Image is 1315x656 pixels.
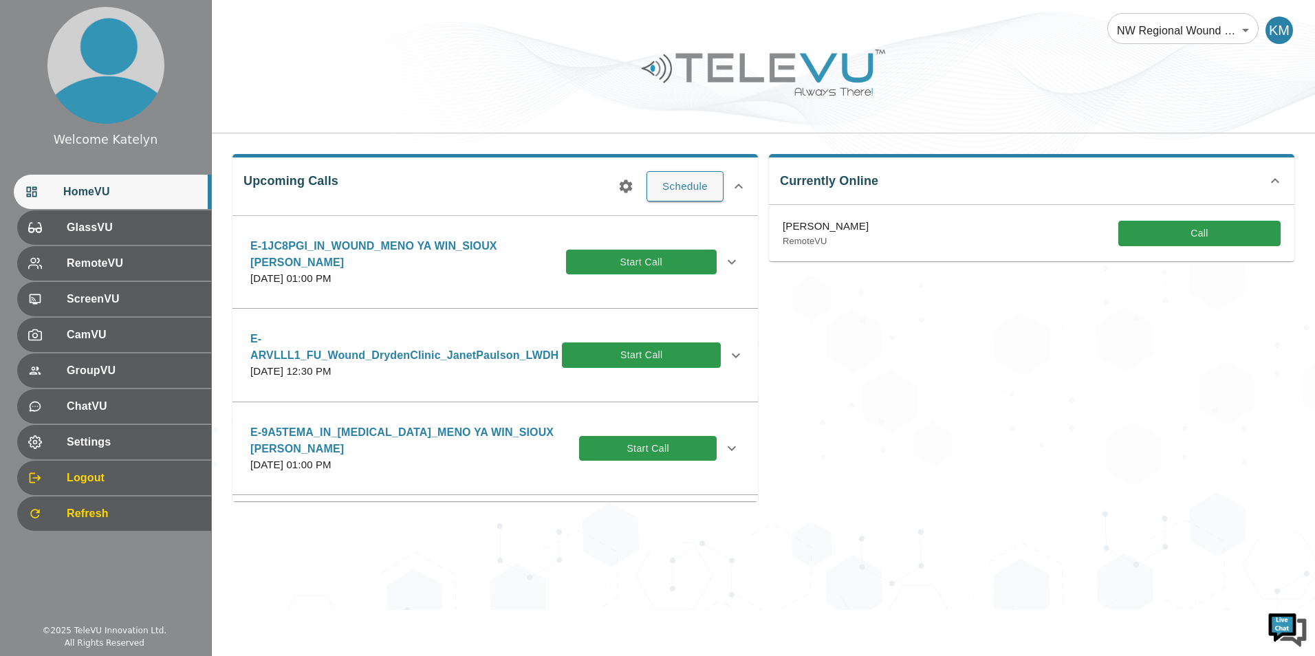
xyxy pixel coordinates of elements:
button: Call [1118,221,1281,246]
p: [DATE] 01:00 PM [250,271,566,287]
span: CamVU [67,327,200,343]
span: ChatVU [67,398,200,415]
div: GroupVU [17,353,211,388]
div: NW Regional Wound Care [1107,11,1259,50]
span: Settings [67,434,200,450]
p: [DATE] 01:00 PM [250,457,579,473]
div: All Rights Reserved [65,637,144,649]
span: GroupVU [67,362,200,379]
img: Chat Widget [1267,608,1308,649]
span: GlassVU [67,219,200,236]
div: E-ARVLLL1_FU_Wound_DrydenClinic_JanetPaulson_LWDH[DATE] 12:30 PMStart Call [239,322,751,388]
div: ScreenVU [17,282,211,316]
p: RemoteVU [783,234,869,248]
button: Start Call [562,342,721,368]
img: Logo [640,44,887,101]
div: E-9A5TEMA_IN_[MEDICAL_DATA]_MENO YA WIN_SIOUX [PERSON_NAME][DATE] 01:00 PMStart Call [239,416,751,481]
p: [DATE] 12:30 PM [250,364,562,380]
p: E-ARVLLL1_FU_Wound_DrydenClinic_JanetPaulson_LWDH [250,331,562,364]
div: © 2025 TeleVU Innovation Ltd. [42,624,166,637]
p: E-1JC8PGI_IN_WOUND_MENO YA WIN_SIOUX [PERSON_NAME] [250,238,566,271]
button: Start Call [566,250,717,275]
span: HomeVU [63,184,200,200]
div: RemoteVU [17,246,211,281]
button: Schedule [646,171,724,201]
img: profile.png [47,7,164,124]
p: [PERSON_NAME] [783,219,869,234]
div: E-1JC8PGI_IN_WOUND_MENO YA WIN_SIOUX [PERSON_NAME][DATE] 01:00 PMStart Call [239,230,751,295]
div: HomeVU [14,175,211,209]
p: E-9A5TEMA_IN_[MEDICAL_DATA]_MENO YA WIN_SIOUX [PERSON_NAME] [250,424,579,457]
span: Logout [67,470,200,486]
div: Settings [17,425,211,459]
div: Refresh [17,496,211,531]
div: Welcome Katelyn [54,131,157,149]
div: KM [1265,17,1293,44]
div: Logout [17,461,211,495]
div: ChatVU [17,389,211,424]
div: CamVU [17,318,211,352]
div: GlassVU [17,210,211,245]
span: Refresh [67,505,200,522]
button: Start Call [579,436,717,461]
span: RemoteVU [67,255,200,272]
span: ScreenVU [67,291,200,307]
